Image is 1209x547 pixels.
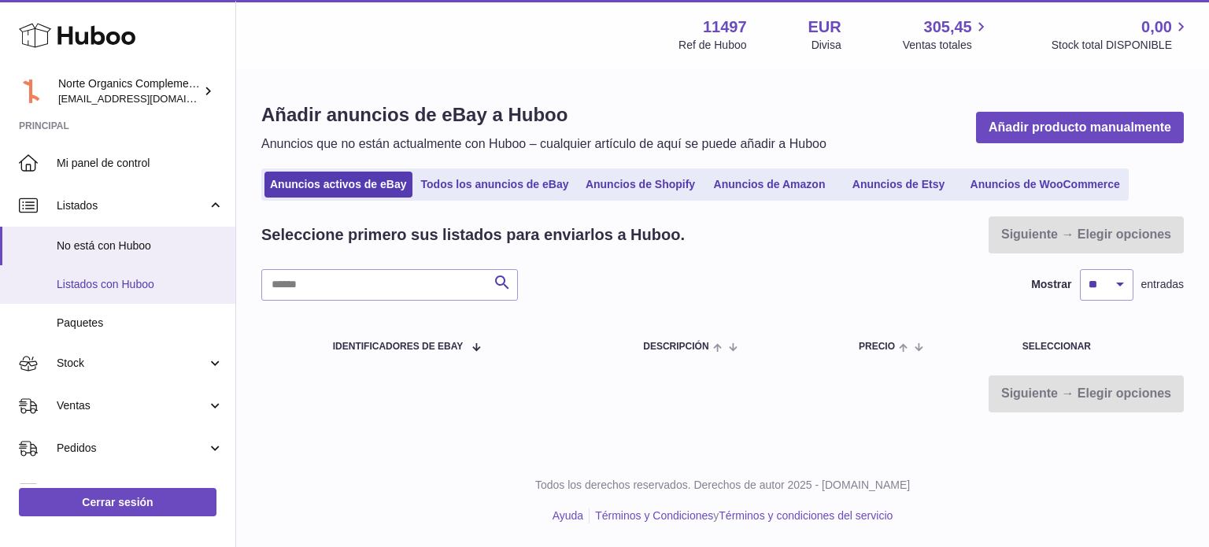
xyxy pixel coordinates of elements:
[57,316,224,331] span: Paquetes
[703,17,747,38] strong: 11497
[333,342,464,352] span: Identificadores de eBay
[264,172,412,198] a: Anuncios activos de eBay
[719,509,893,522] a: Términos y condiciones del servicio
[261,135,826,153] p: Anuncios que no están actualmente con Huboo – cualquier artículo de aquí se puede añadir a Huboo
[1052,17,1190,53] a: 0,00 Stock total DISPONIBLE
[1141,277,1184,292] span: entradas
[57,277,224,292] span: Listados con Huboo
[590,508,893,523] li: y
[903,17,990,53] a: 305,45 Ventas totales
[643,342,708,352] span: Descripción
[261,102,826,128] h1: Añadir anuncios de eBay a Huboo
[836,172,962,198] a: Anuncios de Etsy
[19,79,43,103] img: internalAdmin-11497@internal.huboo.com
[57,198,207,213] span: Listados
[965,172,1126,198] a: Anuncios de WooCommerce
[1141,17,1172,38] span: 0,00
[57,441,207,456] span: Pedidos
[57,238,224,253] span: No está con Huboo
[812,38,841,53] div: Divisa
[595,509,713,522] a: Términos y Condiciones
[1052,38,1190,53] span: Stock total DISPONIBLE
[553,509,583,522] a: Ayuda
[57,156,224,171] span: Mi panel de control
[976,112,1184,144] a: Añadir producto manualmente
[249,478,1196,493] p: Todos los derechos reservados. Derechos de autor 2025 - [DOMAIN_NAME]
[57,483,224,498] span: Uso
[903,38,990,53] span: Ventas totales
[19,488,216,516] a: Cerrar sesión
[57,356,207,371] span: Stock
[57,398,207,413] span: Ventas
[808,17,841,38] strong: EUR
[1022,342,1168,352] div: Seleccionar
[924,17,972,38] span: 305,45
[859,342,895,352] span: Precio
[58,92,231,105] span: [EMAIL_ADDRESS][DOMAIN_NAME]
[1031,277,1071,292] label: Mostrar
[58,76,200,106] div: Norte Organics Complementos Alimenticios S.L.
[578,172,704,198] a: Anuncios de Shopify
[416,172,575,198] a: Todos los anuncios de eBay
[261,224,685,246] h2: Seleccione primero sus listados para enviarlos a Huboo.
[678,38,746,53] div: Ref de Huboo
[707,172,833,198] a: Anuncios de Amazon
